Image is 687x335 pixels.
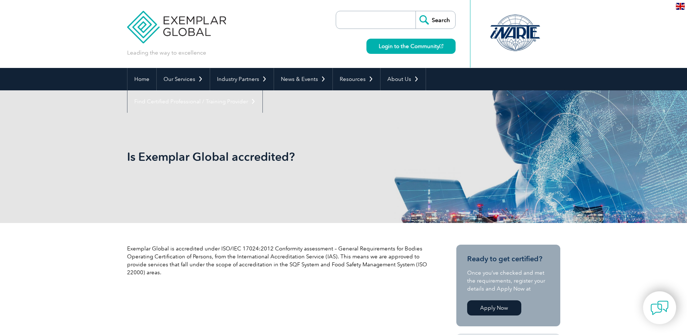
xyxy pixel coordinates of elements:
[416,11,455,29] input: Search
[157,68,210,90] a: Our Services
[381,68,426,90] a: About Us
[127,150,404,164] h1: Is Exemplar Global accredited?
[210,68,274,90] a: Industry Partners
[439,44,443,48] img: open_square.png
[127,245,430,276] p: Exemplar Global is accredited under ISO/IEC 17024:2012 Conformity assessment – General Requiremen...
[127,68,156,90] a: Home
[127,49,206,57] p: Leading the way to excellence
[366,39,456,54] a: Login to the Community
[127,90,262,113] a: Find Certified Professional / Training Provider
[274,68,332,90] a: News & Events
[467,300,521,315] a: Apply Now
[676,3,685,10] img: en
[333,68,380,90] a: Resources
[467,269,549,293] p: Once you’ve checked and met the requirements, register your details and Apply Now at
[651,299,669,317] img: contact-chat.png
[467,254,549,263] h3: Ready to get certified?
